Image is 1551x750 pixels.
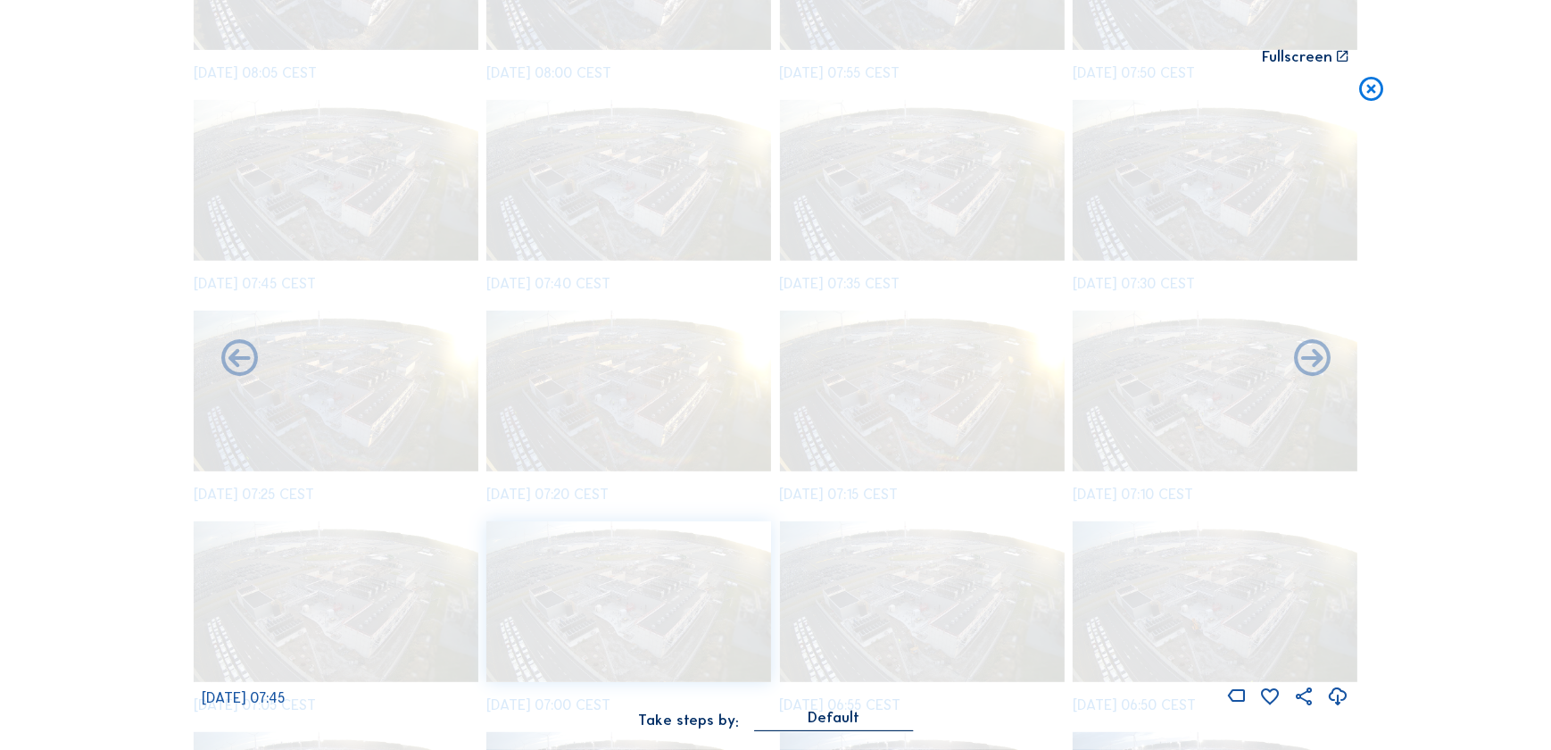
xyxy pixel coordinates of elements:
i: Back [1290,337,1334,381]
div: Default [808,709,859,725]
span: [DATE] 07:45 [202,688,285,706]
div: Default [755,709,913,730]
div: Fullscreen [1262,49,1332,63]
div: Take steps by: [638,712,739,727]
i: Forward [218,337,261,381]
